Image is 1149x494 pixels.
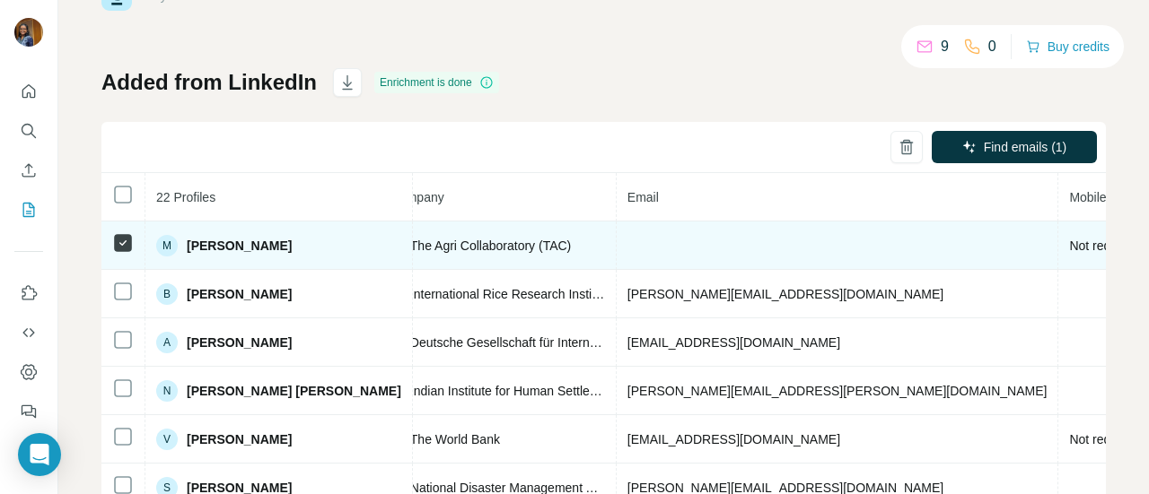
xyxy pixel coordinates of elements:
[627,335,840,350] span: [EMAIL_ADDRESS][DOMAIN_NAME]
[1069,432,1148,446] span: Not requested
[187,334,292,351] span: [PERSON_NAME]
[1069,190,1106,204] span: Mobile
[1026,34,1110,59] button: Buy credits
[156,332,178,353] div: A
[410,285,605,303] span: International Rice Research Institute
[410,430,500,448] span: The World Bank
[14,115,43,147] button: Search
[1069,238,1148,253] span: Not requested
[187,382,401,400] span: [PERSON_NAME] [PERSON_NAME]
[374,72,499,93] div: Enrichment is done
[984,138,1067,156] span: Find emails (1)
[101,68,317,97] h1: Added from LinkedIn
[14,75,43,108] button: Quick start
[410,334,605,351] span: Deutsche Gesellschaft für Internationale Zusammenarbeit (GIZ) GmbH
[410,237,571,255] span: The Agri Collaboratory (TAC)
[18,433,61,476] div: Open Intercom Messenger
[14,356,43,388] button: Dashboard
[156,235,178,256] div: M
[14,154,43,186] button: Enrich CSV
[187,430,292,448] span: [PERSON_NAME]
[627,287,943,301] span: [PERSON_NAME][EMAIL_ADDRESS][DOMAIN_NAME]
[156,429,178,450] div: V
[156,283,178,305] div: B
[627,432,840,446] span: [EMAIL_ADDRESS][DOMAIN_NAME]
[156,190,215,204] span: 22 Profiles
[156,380,178,402] div: N
[390,190,444,204] span: Company
[941,36,949,57] p: 9
[187,237,292,255] span: [PERSON_NAME]
[627,190,659,204] span: Email
[14,316,43,349] button: Use Surfe API
[14,18,43,47] img: Avatar
[410,382,605,400] span: Indian Institute for Human Settlements
[627,384,1048,398] span: [PERSON_NAME][EMAIL_ADDRESS][PERSON_NAME][DOMAIN_NAME]
[187,285,292,303] span: [PERSON_NAME]
[988,36,996,57] p: 0
[932,131,1097,163] button: Find emails (1)
[14,277,43,309] button: Use Surfe on LinkedIn
[14,395,43,428] button: Feedback
[14,194,43,226] button: My lists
